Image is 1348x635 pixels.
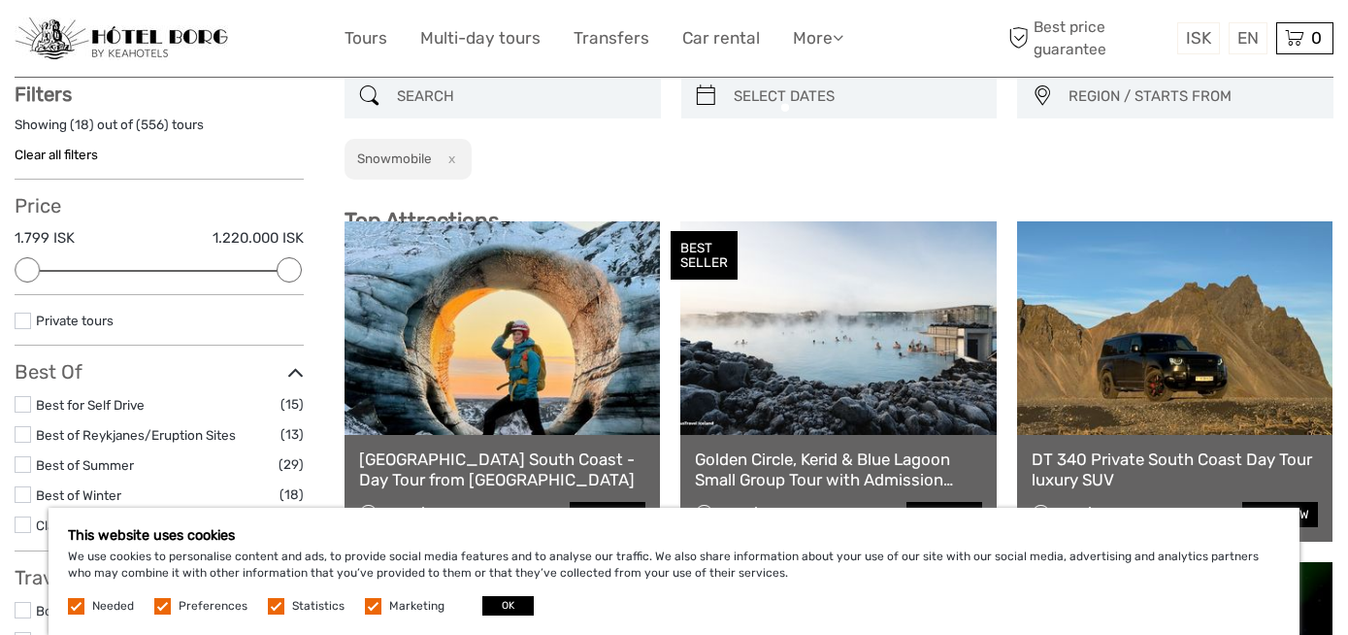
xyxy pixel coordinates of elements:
[280,423,304,446] span: (13)
[420,24,541,52] a: Multi-day tours
[764,507,838,524] div: 30.900 ISK
[279,484,304,506] span: (18)
[15,83,72,106] strong: Filters
[1229,22,1267,54] div: EN
[386,507,413,524] span: 12 h
[75,116,89,134] label: 18
[695,450,981,489] a: Golden Circle, Kerid & Blue Lagoon Small Group Tour with Admission Ticket
[722,507,746,524] span: 11 h
[389,80,651,114] input: SEARCH
[359,450,645,489] a: [GEOGRAPHIC_DATA] South Coast - Day Tour from [GEOGRAPHIC_DATA]
[179,598,247,615] label: Preferences
[345,24,387,52] a: Tours
[280,393,304,416] span: (15)
[68,527,1280,544] h5: This website uses cookies
[1032,450,1318,489] a: DT 340 Private South Coast Day Tour luxury SUV
[435,149,461,169] button: x
[141,116,164,134] label: 556
[36,313,114,328] a: Private tours
[345,208,499,234] b: Top Attractions
[36,427,236,443] a: Best of Reykjanes/Eruption Sites
[279,453,304,476] span: (29)
[15,566,304,589] h3: Travel Method
[906,502,982,527] a: book now
[793,24,843,52] a: More
[15,228,75,249] label: 1.799 ISK
[726,80,988,114] input: SELECT DATES
[1058,507,1080,524] span: 8 h
[482,596,534,616] button: OK
[1242,502,1318,527] a: book now
[1060,81,1324,113] button: REGION / STARTS FROM
[36,457,134,473] a: Best of Summer
[36,518,115,533] a: Classic Tours
[36,603,64,618] a: Boat
[357,150,432,166] h2: Snowmobile
[27,34,219,50] p: We're away right now. Please check back later!
[671,231,738,280] div: BEST SELLER
[431,507,503,524] div: 37.602 ISK
[49,508,1299,635] div: We use cookies to personalise content and ads, to provide social media features and to analyse ou...
[574,24,649,52] a: Transfers
[223,30,247,53] button: Open LiveChat chat widget
[15,147,98,162] a: Clear all filters
[92,598,134,615] label: Needed
[1308,28,1325,48] span: 0
[570,502,645,527] a: book now
[682,24,760,52] a: Car rental
[15,17,228,60] img: 97-048fac7b-21eb-4351-ac26-83e096b89eb3_logo_small.jpg
[15,360,304,384] h3: Best Of
[1098,507,1180,524] div: 229.500 ISK
[15,194,304,217] h3: Price
[36,397,145,413] a: Best for Self Drive
[389,598,444,615] label: Marketing
[292,598,345,615] label: Statistics
[213,228,304,249] label: 1.220.000 ISK
[15,116,304,146] div: Showing ( ) out of ( ) tours
[36,487,121,503] a: Best of Winter
[1003,17,1172,59] span: Best price guarantee
[1186,28,1211,48] span: ISK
